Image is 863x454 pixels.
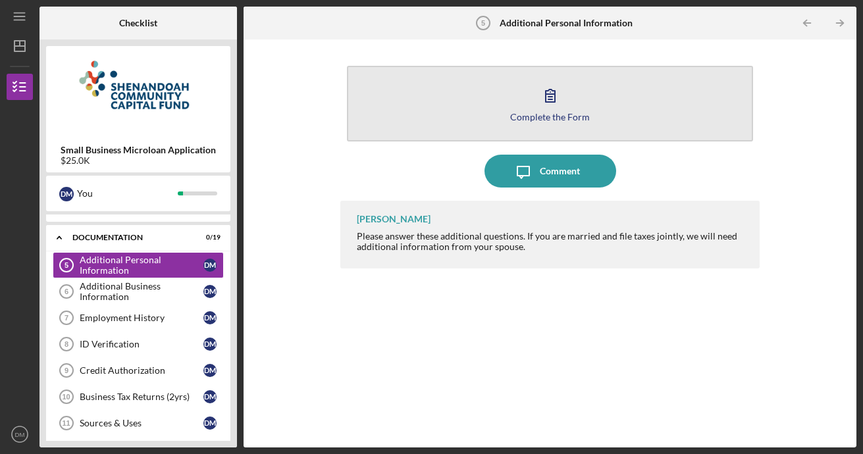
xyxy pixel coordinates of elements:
a: 7Employment HistoryDM [53,305,224,331]
button: Comment [484,155,616,188]
div: D M [59,187,74,201]
button: Complete the Form [347,66,754,141]
div: Documentation [72,234,188,241]
div: Sources & Uses [80,418,203,428]
div: Comment [540,155,580,188]
div: $25.0K [61,155,216,166]
div: D M [203,390,217,403]
div: Business Tax Returns (2yrs) [80,391,203,402]
div: Additional Personal Information [80,255,203,276]
button: DM [7,421,33,447]
div: ID Verification [80,339,203,349]
b: Checklist [119,18,157,28]
div: D M [203,338,217,351]
tspan: 8 [65,340,68,348]
tspan: 10 [62,393,70,401]
div: Complete the Form [510,112,590,122]
div: D M [203,364,217,377]
a: 8ID VerificationDM [53,331,224,357]
img: Product logo [46,53,230,132]
div: Additional Business Information [80,281,203,302]
b: Small Business Microloan Application [61,145,216,155]
div: D M [203,285,217,298]
text: DM [15,431,25,438]
div: You [77,182,178,205]
div: Credit Authorization [80,365,203,376]
tspan: 7 [65,314,68,322]
tspan: 9 [65,366,68,374]
div: 0 / 19 [197,234,221,241]
div: [PERSON_NAME] [357,214,431,224]
tspan: 5 [65,261,68,269]
a: 5Additional Personal InformationDM [53,252,224,278]
tspan: 6 [65,288,68,295]
tspan: 11 [62,419,70,427]
div: D M [203,311,217,324]
a: 10Business Tax Returns (2yrs)DM [53,384,224,410]
b: Additional Personal Information [500,18,633,28]
tspan: 5 [481,19,485,27]
div: D M [203,259,217,272]
a: 11Sources & UsesDM [53,410,224,436]
div: Employment History [80,313,203,323]
div: D M [203,416,217,430]
div: Please answer these additional questions. If you are married and file taxes jointly, we will need... [357,231,747,252]
a: 9Credit AuthorizationDM [53,357,224,384]
a: Eligibility PhaseDM [53,189,224,215]
a: 6Additional Business InformationDM [53,278,224,305]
